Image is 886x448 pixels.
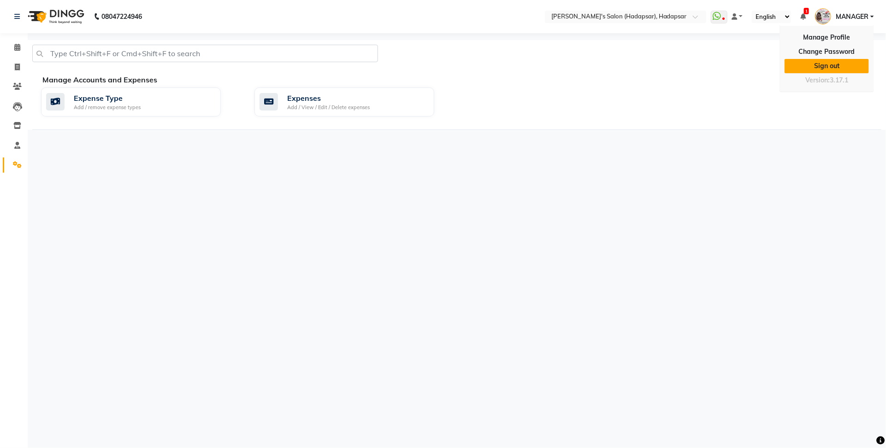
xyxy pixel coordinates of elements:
[785,74,869,87] div: Version:3.17.1
[785,30,869,45] a: Manage Profile
[74,104,141,111] div: Add / remove expense types
[101,4,142,29] b: 08047224946
[785,45,869,59] a: Change Password
[287,93,370,104] div: Expenses
[32,45,378,62] input: Type Ctrl+Shift+F or Cmd+Shift+F to search
[41,87,241,116] a: Expense TypeAdd / remove expense types
[836,12,868,22] span: MANAGER
[785,59,869,73] a: Sign out
[815,8,831,24] img: MANAGER
[254,87,454,116] a: ExpensesAdd / View / Edit / Delete expenses
[287,104,370,111] div: Add / View / Edit / Delete expenses
[24,4,87,29] img: logo
[804,8,809,14] span: 1
[800,12,806,21] a: 1
[74,93,141,104] div: Expense Type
